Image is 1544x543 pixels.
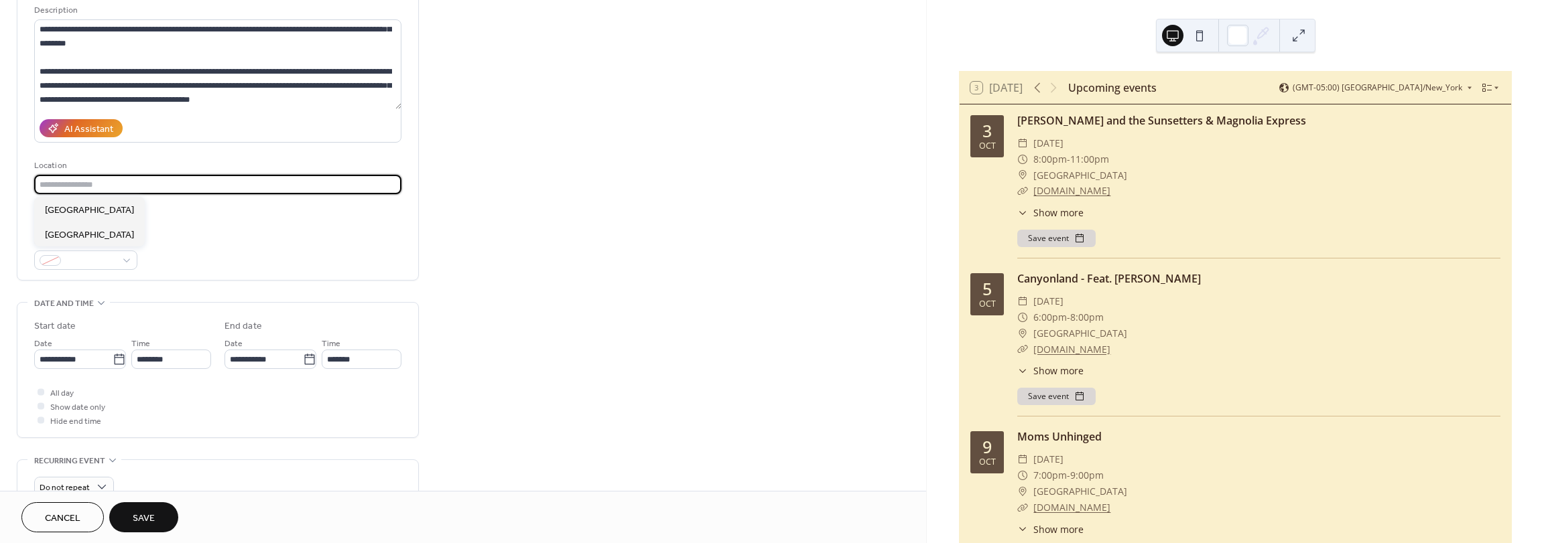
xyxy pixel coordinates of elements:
button: ​Show more [1017,522,1084,536]
span: Date and time [34,297,94,311]
div: Oct [979,458,996,467]
div: ​ [1017,309,1028,325]
span: 6:00pm [1033,309,1067,325]
span: [DATE] [1033,293,1064,309]
button: Cancel [21,502,104,532]
span: [DATE] [1033,135,1064,151]
span: Time [322,337,340,351]
span: 8:00pm [1033,151,1067,167]
span: Date [34,337,52,351]
a: [DOMAIN_NAME] [1033,184,1110,197]
div: ​ [1017,341,1028,358]
span: Time [131,337,150,351]
span: [GEOGRAPHIC_DATA] [1033,483,1127,499]
span: [GEOGRAPHIC_DATA] [1033,167,1127,183]
div: Event color [34,234,135,248]
span: Cancel [45,512,80,526]
span: All day [50,386,74,400]
span: Do not repeat [40,480,90,495]
span: [GEOGRAPHIC_DATA] [45,204,134,218]
div: ​ [1017,167,1028,183]
div: AI Assistant [64,123,113,137]
span: (GMT-05:00) [GEOGRAPHIC_DATA]/New_York [1293,84,1462,92]
div: ​ [1017,206,1028,220]
div: ​ [1017,325,1028,341]
span: - [1067,151,1070,167]
div: ​ [1017,183,1028,199]
button: Save [109,502,178,532]
span: Save [133,512,155,526]
div: Description [34,3,399,17]
button: ​Show more [1017,206,1084,220]
div: Oct [979,300,996,309]
div: ​ [1017,483,1028,499]
div: ​ [1017,364,1028,378]
div: End date [224,319,262,333]
button: Save event [1017,230,1096,247]
span: Show more [1033,522,1084,536]
button: ​Show more [1017,364,1084,378]
div: Start date [34,319,76,333]
span: - [1067,467,1070,483]
span: 9:00pm [1070,467,1104,483]
span: Date [224,337,243,351]
div: Oct [979,142,996,151]
div: ​ [1017,499,1028,516]
a: [DOMAIN_NAME] [1033,343,1110,356]
a: [DOMAIN_NAME] [1033,501,1110,514]
span: 7:00pm [1033,467,1067,483]
span: 8:00pm [1070,309,1104,325]
div: ​ [1017,293,1028,309]
div: 9 [982,439,992,455]
a: [PERSON_NAME] and the Sunsetters & Magnolia Express [1017,113,1306,128]
span: [GEOGRAPHIC_DATA] [45,228,134,242]
button: AI Assistant [40,119,123,137]
div: ​ [1017,522,1028,536]
div: ​ [1017,467,1028,483]
div: 3 [982,123,992,139]
span: [GEOGRAPHIC_DATA] [1033,325,1127,341]
button: Save event [1017,388,1096,405]
span: Show more [1033,206,1084,220]
span: [DATE] [1033,451,1064,467]
div: ​ [1017,151,1028,167]
span: Show date only [50,400,105,414]
span: Recurring event [34,454,105,468]
div: ​ [1017,135,1028,151]
div: 5 [982,281,992,297]
a: Canyonland - Feat. [PERSON_NAME] [1017,271,1201,286]
span: - [1067,309,1070,325]
span: 11:00pm [1070,151,1109,167]
div: ​ [1017,451,1028,467]
div: Location [34,159,399,173]
span: Hide end time [50,414,101,429]
a: Moms Unhinged [1017,429,1102,444]
div: Upcoming events [1068,80,1157,96]
span: Show more [1033,364,1084,378]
